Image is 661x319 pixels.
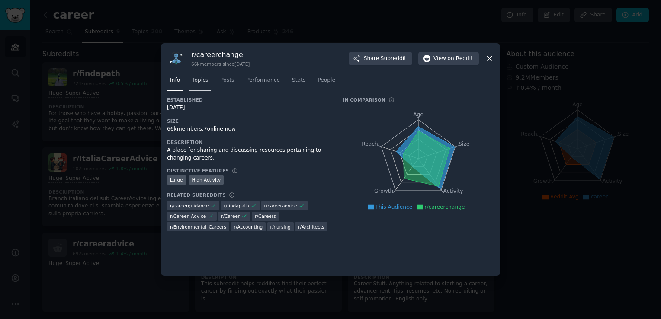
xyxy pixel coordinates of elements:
[459,141,469,147] tspan: Size
[167,49,185,67] img: careerchange
[443,188,463,195] tspan: Activity
[289,73,308,91] a: Stats
[314,73,338,91] a: People
[433,55,473,63] span: View
[170,213,206,219] span: r/ Career_Advice
[167,118,330,124] h3: Size
[170,77,180,84] span: Info
[381,55,406,63] span: Subreddit
[167,175,186,185] div: Large
[170,224,226,230] span: r/ Environmental_Careers
[167,139,330,145] h3: Description
[167,192,226,198] h3: Related Subreddits
[189,73,211,91] a: Topics
[418,52,479,66] button: Viewon Reddit
[270,224,291,230] span: r/ nursing
[234,224,263,230] span: r/ Accounting
[217,73,237,91] a: Posts
[364,55,406,63] span: Share
[191,61,250,67] div: 66k members since [DATE]
[167,73,183,91] a: Info
[413,112,424,118] tspan: Age
[170,203,209,209] span: r/ careerguidance
[374,188,393,195] tspan: Growth
[298,224,324,230] span: r/ Architects
[255,213,276,219] span: r/ Careers
[167,97,330,103] h3: Established
[167,147,330,162] div: A place for sharing and discussing resources pertaining to changing careers.
[189,175,224,185] div: High Activity
[221,213,240,219] span: r/ Career
[243,73,283,91] a: Performance
[318,77,335,84] span: People
[224,203,249,209] span: r/ findapath
[448,55,473,63] span: on Reddit
[292,77,305,84] span: Stats
[167,125,330,133] div: 66k members, 7 online now
[343,97,385,103] h3: In Comparison
[167,104,330,112] div: [DATE]
[191,50,250,59] h3: r/ careerchange
[349,52,412,66] button: ShareSubreddit
[192,77,208,84] span: Topics
[375,204,413,210] span: This Audience
[264,203,297,209] span: r/ careeradvice
[362,141,378,147] tspan: Reach
[246,77,280,84] span: Performance
[167,168,229,174] h3: Distinctive Features
[424,204,465,210] span: r/careerchange
[220,77,234,84] span: Posts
